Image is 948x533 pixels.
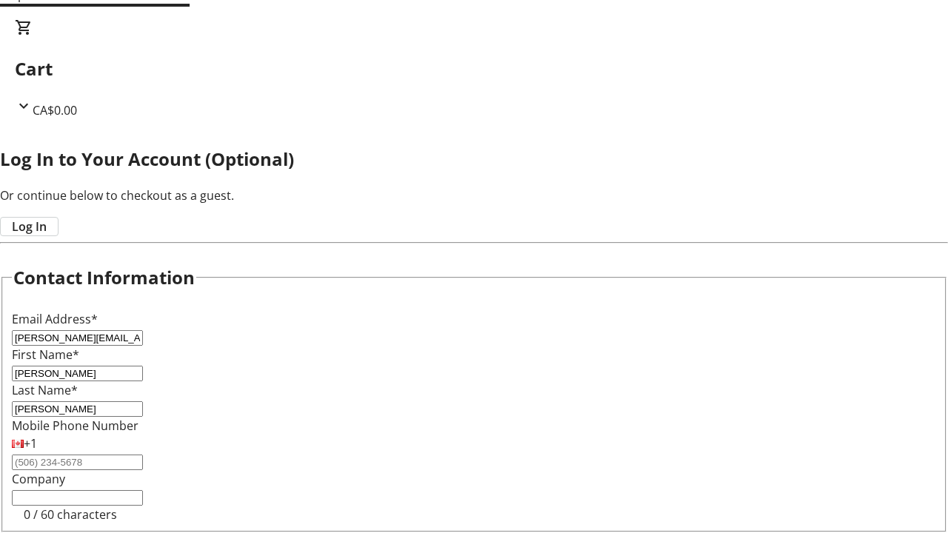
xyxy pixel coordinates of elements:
label: First Name* [12,346,79,363]
label: Last Name* [12,382,78,398]
label: Company [12,471,65,487]
label: Email Address* [12,311,98,327]
tr-character-limit: 0 / 60 characters [24,506,117,523]
input: (506) 234-5678 [12,455,143,470]
span: CA$0.00 [33,102,77,118]
h2: Contact Information [13,264,195,291]
label: Mobile Phone Number [12,418,138,434]
div: CartCA$0.00 [15,19,933,119]
span: Log In [12,218,47,235]
h2: Cart [15,56,933,82]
